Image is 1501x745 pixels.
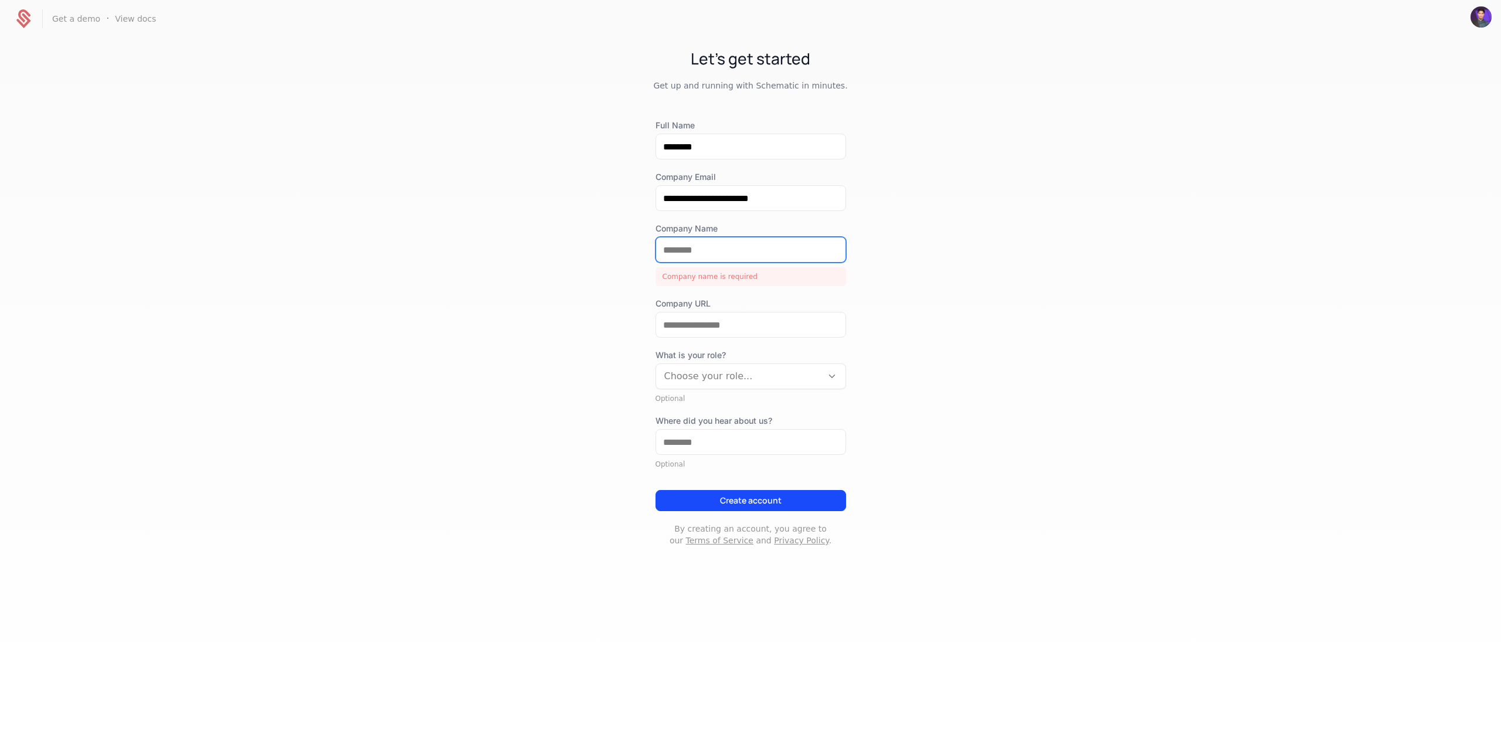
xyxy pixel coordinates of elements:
label: Company URL [656,298,846,309]
label: Company Name [656,223,846,234]
span: What is your role? [656,349,846,361]
div: Company name is required [656,267,846,286]
div: Optional [656,394,846,403]
label: Where did you hear about us? [656,415,846,427]
button: Create account [656,490,846,511]
a: Privacy Policy [774,536,828,545]
a: Terms of Service [686,536,753,545]
label: Company Email [656,171,846,183]
span: · [106,12,109,26]
label: Full Name [656,120,846,131]
a: Get a demo [52,13,100,25]
p: By creating an account, you agree to our and . [656,523,846,546]
div: Optional [656,460,846,469]
img: Muhammad [1471,6,1492,28]
a: View docs [115,13,156,25]
button: Open user button [1471,6,1492,28]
